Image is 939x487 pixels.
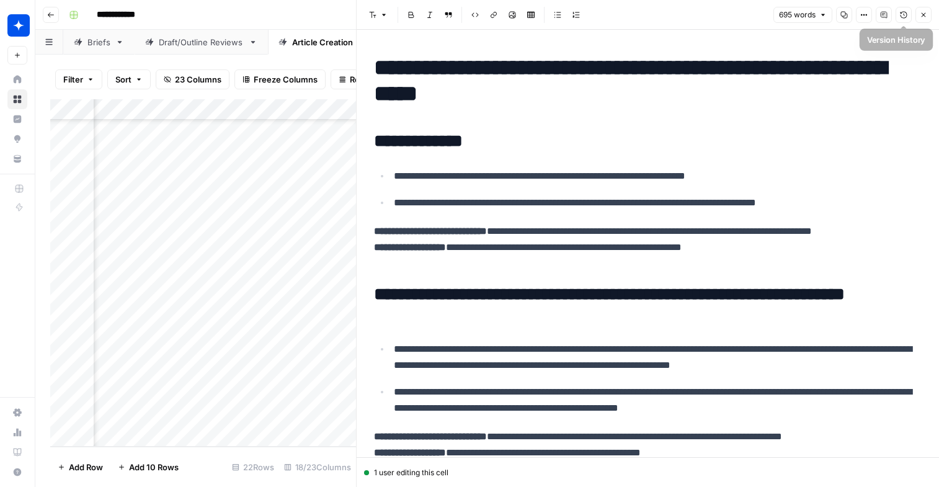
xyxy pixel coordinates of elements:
span: Freeze Columns [254,73,318,86]
a: Settings [7,403,27,422]
div: 18/23 Columns [279,457,356,477]
button: Add Row [50,457,110,477]
a: Your Data [7,149,27,169]
a: Briefs [63,30,135,55]
img: Wiz Logo [7,14,30,37]
button: 695 words [773,7,832,23]
a: Usage [7,422,27,442]
span: Add Row [69,461,103,473]
div: 1 user editing this cell [364,467,932,478]
div: Article Creation [292,36,353,48]
button: Sort [107,69,151,89]
span: 23 Columns [175,73,221,86]
button: Help + Support [7,462,27,482]
button: Filter [55,69,102,89]
div: Briefs [87,36,110,48]
span: Sort [115,73,131,86]
a: Learning Hub [7,442,27,462]
div: 22 Rows [227,457,279,477]
button: Add 10 Rows [110,457,186,477]
a: Draft/Outline Reviews [135,30,268,55]
a: Insights [7,109,27,129]
span: Filter [63,73,83,86]
span: Add 10 Rows [129,461,179,473]
button: 23 Columns [156,69,229,89]
a: Browse [7,89,27,109]
a: Home [7,69,27,89]
a: Article Creation [268,30,377,55]
div: Draft/Outline Reviews [159,36,244,48]
a: Opportunities [7,129,27,149]
button: Row Height [331,69,403,89]
span: Row Height [350,73,394,86]
span: 695 words [779,9,816,20]
button: Workspace: Wiz [7,10,27,41]
button: Freeze Columns [234,69,326,89]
